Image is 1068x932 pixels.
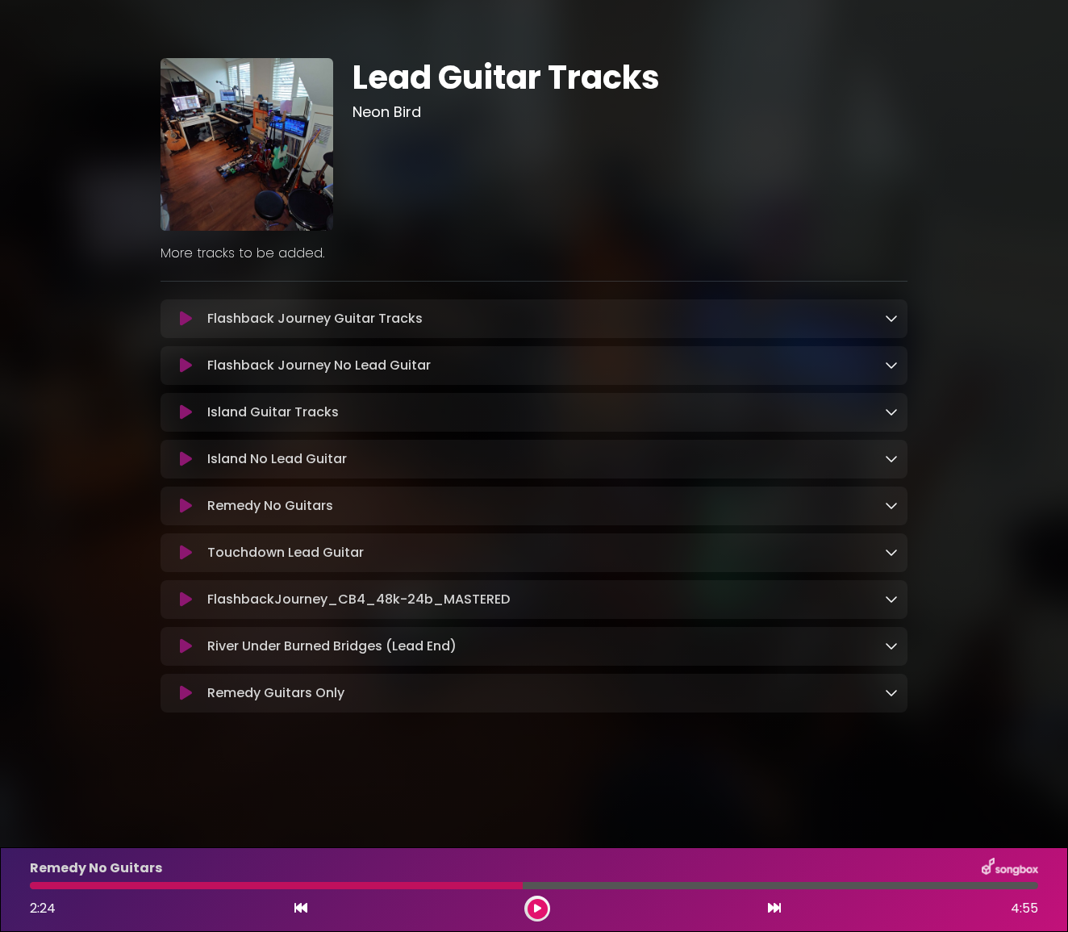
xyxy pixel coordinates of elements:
[207,590,510,609] p: FlashbackJourney_CB4_48k-24b_MASTERED
[207,449,347,469] p: Island No Lead Guitar
[353,58,908,97] h1: Lead Guitar Tracks
[207,496,333,516] p: Remedy No Guitars
[207,403,339,422] p: Island Guitar Tracks
[353,103,908,121] h3: Neon Bird
[207,356,431,375] p: Flashback Journey No Lead Guitar
[207,637,457,656] p: River Under Burned Bridges (Lead End)
[161,244,907,263] p: More tracks to be added.
[161,58,333,231] img: rmArDJfHT6qm0tY6uTOw
[207,683,344,703] p: Remedy Guitars Only
[207,309,423,328] p: Flashback Journey Guitar Tracks
[207,543,364,562] p: Touchdown Lead Guitar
